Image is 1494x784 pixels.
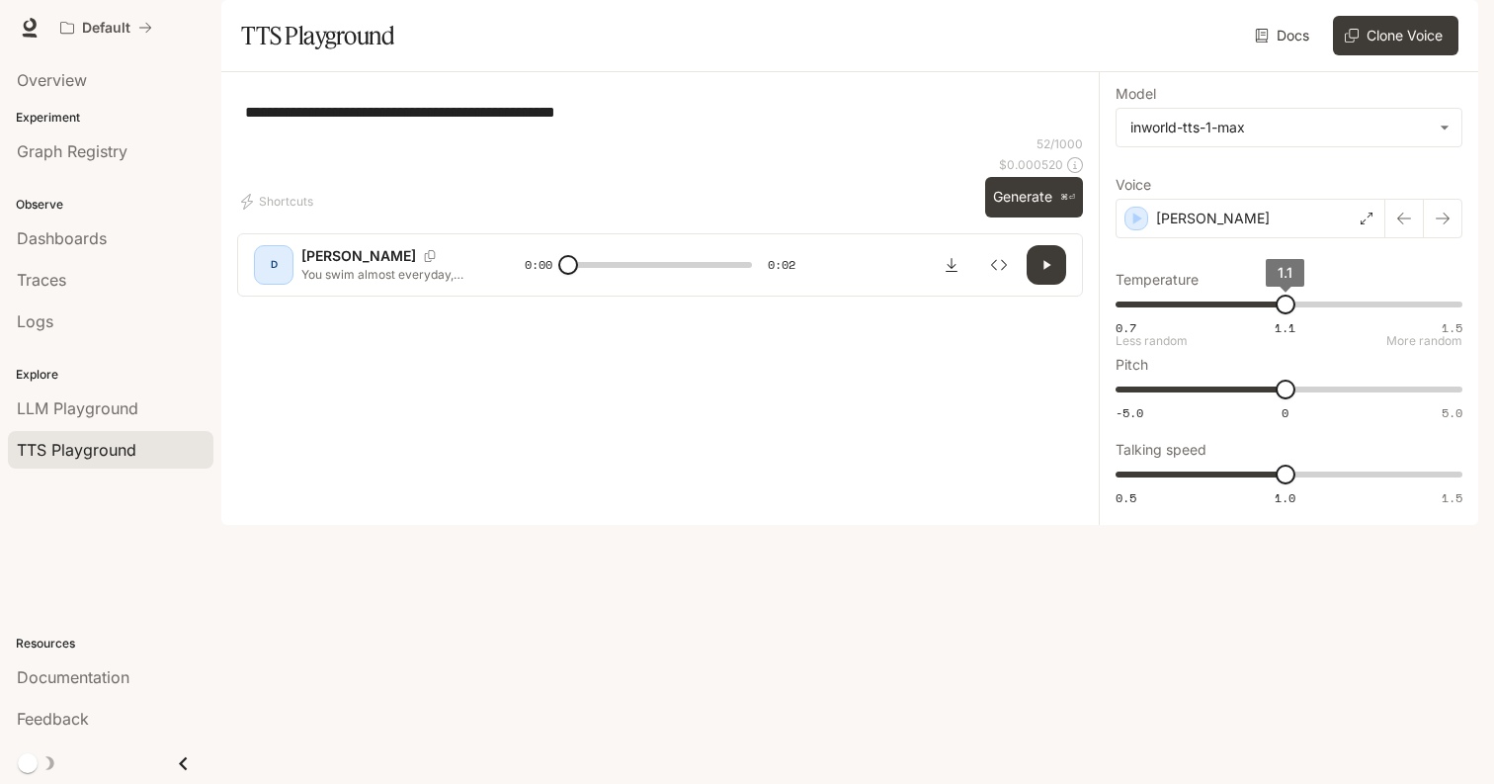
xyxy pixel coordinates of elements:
[1251,16,1317,55] a: Docs
[1116,87,1156,101] p: Model
[1060,192,1075,204] p: ⌘⏎
[1116,335,1188,347] p: Less random
[241,16,394,55] h1: TTS Playground
[51,8,161,47] button: All workspaces
[301,266,477,283] p: You swim almost everyday, why are you still so slow?
[237,186,321,218] button: Shortcuts
[1333,16,1458,55] button: Clone Voice
[1282,404,1288,421] span: 0
[932,245,971,285] button: Download audio
[999,156,1063,173] p: $ 0.000520
[768,255,795,275] span: 0:02
[1442,404,1462,421] span: 5.0
[1442,489,1462,506] span: 1.5
[985,177,1083,218] button: Generate⌘⏎
[1442,319,1462,336] span: 1.5
[1130,118,1430,137] div: inworld-tts-1-max
[1156,209,1270,228] p: [PERSON_NAME]
[1116,358,1148,372] p: Pitch
[1116,319,1136,336] span: 0.7
[1278,264,1292,281] span: 1.1
[979,245,1019,285] button: Inspect
[1116,489,1136,506] span: 0.5
[1116,404,1143,421] span: -5.0
[1116,443,1206,457] p: Talking speed
[1037,135,1083,152] p: 52 / 1000
[301,246,416,266] p: [PERSON_NAME]
[416,250,444,262] button: Copy Voice ID
[258,249,290,281] div: D
[1275,319,1295,336] span: 1.1
[82,20,130,37] p: Default
[1275,489,1295,506] span: 1.0
[1116,178,1151,192] p: Voice
[1116,273,1199,287] p: Temperature
[1386,335,1462,347] p: More random
[1117,109,1461,146] div: inworld-tts-1-max
[525,255,552,275] span: 0:00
